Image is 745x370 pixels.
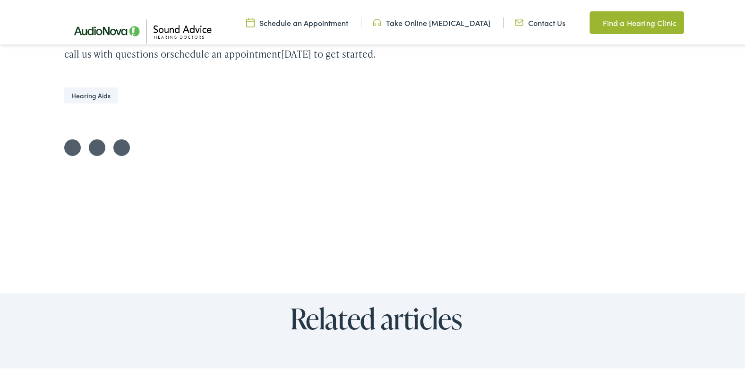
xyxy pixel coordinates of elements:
[246,16,348,26] a: Schedule an Appointment
[64,301,688,332] h2: Related articles
[89,138,105,154] a: Share on Facebook
[515,16,523,26] img: Icon representing mail communication in a unique green color, indicative of contact or communicat...
[515,16,565,26] a: Contact Us
[373,16,381,26] img: Headphone icon in a unique green color, suggesting audio-related services or features.
[113,138,130,154] a: Share on LinkedIn
[373,16,490,26] a: Take Online [MEDICAL_DATA]
[64,138,81,154] a: Share on Twitter
[590,15,598,26] img: Map pin icon in a unique green color, indicating location-related features or services.
[590,9,684,32] a: Find a Hearing Clinic
[170,45,281,59] a: schedule an appointment
[64,86,118,102] a: Hearing Aids
[246,16,255,26] img: Calendar icon in a unique green color, symbolizing scheduling or date-related features.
